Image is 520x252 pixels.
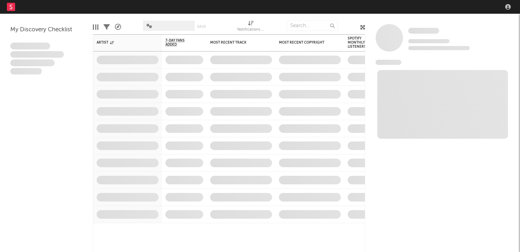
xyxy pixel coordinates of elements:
[10,43,50,49] span: Lorem ipsum dolor
[408,39,449,43] span: Tracking Since: [DATE]
[237,26,265,34] div: Notifications (Artist)
[197,25,206,28] button: Save
[10,68,42,75] span: Aliquam viverra
[408,27,439,34] a: Some Artist
[10,59,55,66] span: Praesent ac interdum
[97,41,148,45] div: Artist
[10,26,83,34] div: My Discovery Checklist
[93,17,98,37] div: Edit Columns
[104,17,110,37] div: Filters
[10,51,64,58] span: Integer aliquet in purus et
[210,41,262,45] div: Most Recent Track
[348,36,372,49] div: Spotify Monthly Listeners
[165,38,193,47] span: 7-Day Fans Added
[115,17,121,37] div: A&R Pipeline
[376,60,401,65] span: News Feed
[279,41,331,45] div: Most Recent Copyright
[237,17,265,37] div: Notifications (Artist)
[286,21,338,31] input: Search...
[408,46,470,50] span: 0 fans last week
